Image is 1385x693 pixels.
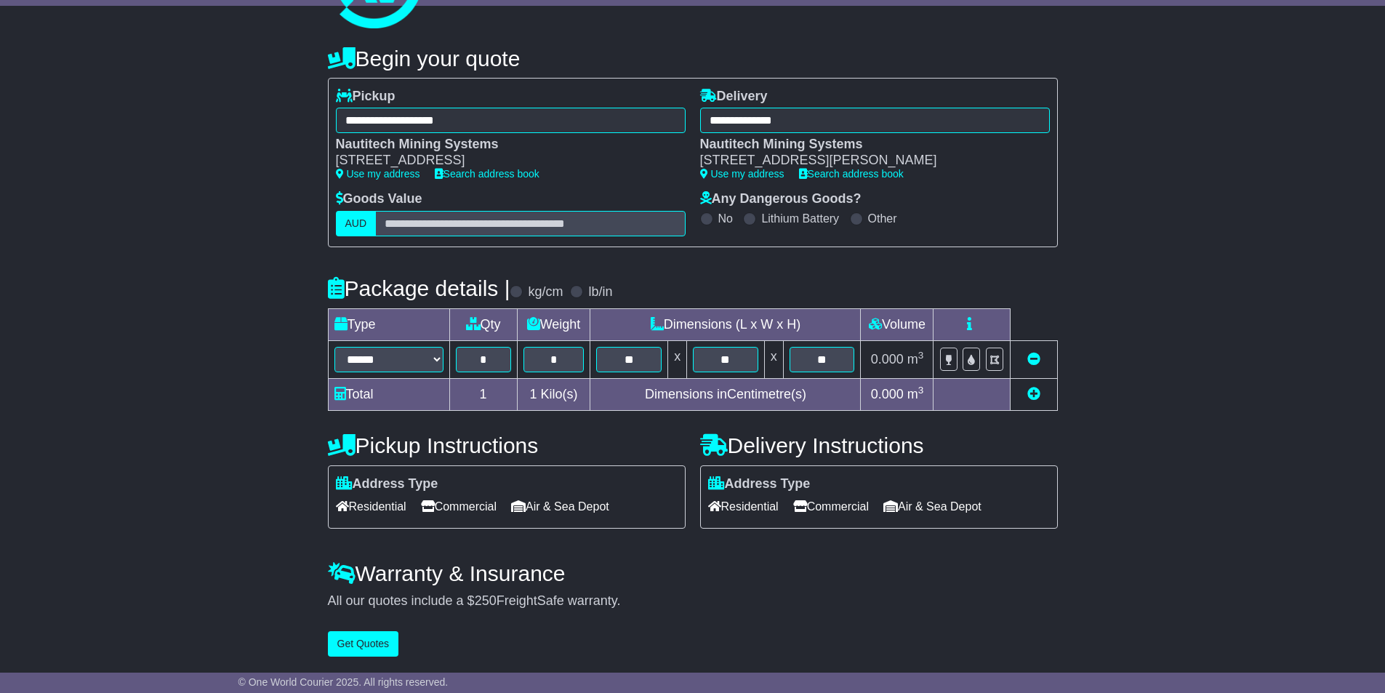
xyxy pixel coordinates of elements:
[718,212,733,225] label: No
[668,340,687,378] td: x
[328,308,449,340] td: Type
[517,378,590,410] td: Kilo(s)
[336,168,420,180] a: Use my address
[328,276,510,300] h4: Package details |
[529,387,537,401] span: 1
[435,168,539,180] a: Search address book
[328,378,449,410] td: Total
[793,495,869,518] span: Commercial
[336,191,422,207] label: Goods Value
[883,495,981,518] span: Air & Sea Depot
[336,89,396,105] label: Pickup
[511,495,609,518] span: Air & Sea Depot
[238,676,449,688] span: © One World Courier 2025. All rights reserved.
[871,387,904,401] span: 0.000
[918,350,924,361] sup: 3
[328,561,1058,585] h4: Warranty & Insurance
[700,433,1058,457] h4: Delivery Instructions
[918,385,924,396] sup: 3
[799,168,904,180] a: Search address book
[528,284,563,300] label: kg/cm
[328,433,686,457] h4: Pickup Instructions
[328,47,1058,71] h4: Begin your quote
[700,89,768,105] label: Delivery
[449,378,517,410] td: 1
[421,495,497,518] span: Commercial
[336,211,377,236] label: AUD
[1027,387,1040,401] a: Add new item
[764,340,783,378] td: x
[328,631,399,657] button: Get Quotes
[700,153,1035,169] div: [STREET_ADDRESS][PERSON_NAME]
[907,352,924,366] span: m
[907,387,924,401] span: m
[700,168,784,180] a: Use my address
[590,378,861,410] td: Dimensions in Centimetre(s)
[1027,352,1040,366] a: Remove this item
[700,137,1035,153] div: Nautitech Mining Systems
[336,476,438,492] label: Address Type
[517,308,590,340] td: Weight
[708,495,779,518] span: Residential
[590,308,861,340] td: Dimensions (L x W x H)
[336,153,671,169] div: [STREET_ADDRESS]
[708,476,811,492] label: Address Type
[871,352,904,366] span: 0.000
[475,593,497,608] span: 250
[868,212,897,225] label: Other
[336,495,406,518] span: Residential
[861,308,934,340] td: Volume
[588,284,612,300] label: lb/in
[449,308,517,340] td: Qty
[761,212,839,225] label: Lithium Battery
[328,593,1058,609] div: All our quotes include a $ FreightSafe warranty.
[700,191,862,207] label: Any Dangerous Goods?
[336,137,671,153] div: Nautitech Mining Systems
